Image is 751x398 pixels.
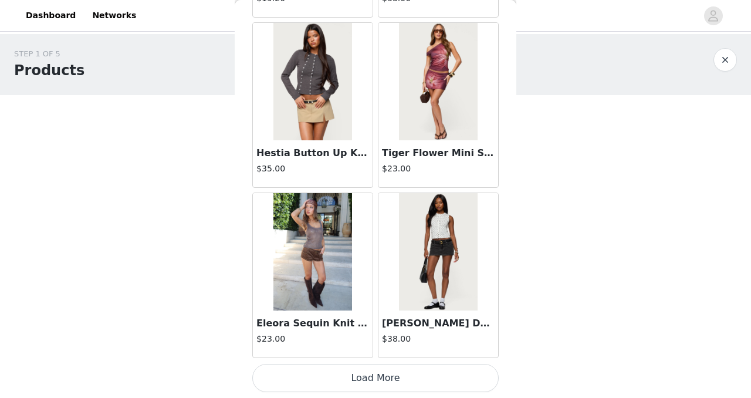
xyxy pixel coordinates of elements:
[256,146,369,160] h3: Hestia Button Up Knit Cardigan
[399,193,477,311] img: Camelia Denim Mini Skort
[19,2,83,29] a: Dashboard
[14,60,84,81] h1: Products
[382,163,495,175] h4: $23.00
[382,316,495,330] h3: [PERSON_NAME] Denim Mini Skort
[256,163,369,175] h4: $35.00
[399,23,477,140] img: Tiger Flower Mini Skort
[382,333,495,345] h4: $38.00
[85,2,143,29] a: Networks
[273,23,351,140] img: Hestia Button Up Knit Cardigan
[382,146,495,160] h3: Tiger Flower Mini Skort
[273,193,351,311] img: Eleora Sequin Knit Tank Top
[252,364,499,392] button: Load More
[256,333,369,345] h4: $23.00
[708,6,719,25] div: avatar
[14,48,84,60] div: STEP 1 OF 5
[256,316,369,330] h3: Eleora Sequin Knit Tank Top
